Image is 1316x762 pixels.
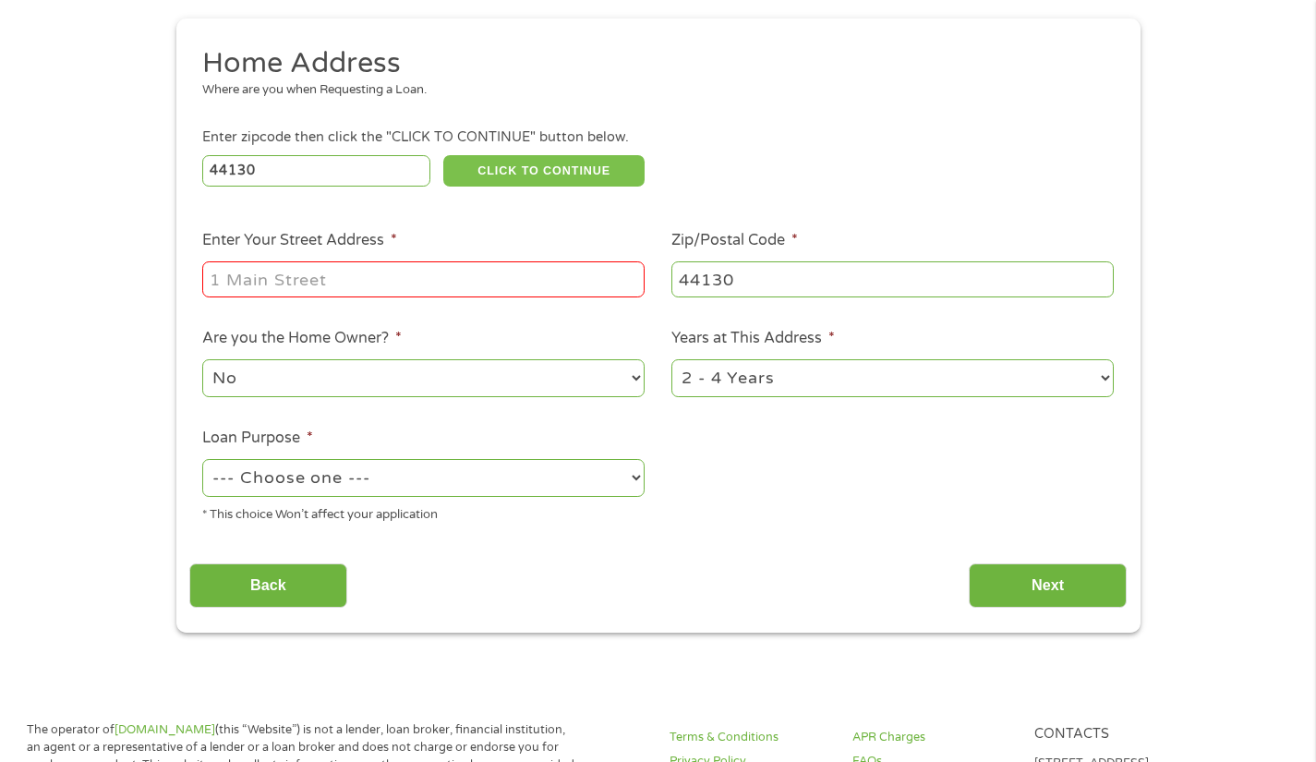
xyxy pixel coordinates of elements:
div: Enter zipcode then click the "CLICK TO CONTINUE" button below. [202,127,1113,148]
h4: Contacts [1034,726,1195,744]
label: Are you the Home Owner? [202,329,402,348]
input: Back [189,563,347,609]
label: Enter Your Street Address [202,231,397,250]
label: Loan Purpose [202,429,313,448]
button: CLICK TO CONTINUE [443,155,645,187]
label: Zip/Postal Code [671,231,798,250]
div: Where are you when Requesting a Loan. [202,81,1100,100]
a: [DOMAIN_NAME] [115,722,215,737]
label: Years at This Address [671,329,835,348]
input: Enter Zipcode (e.g 01510) [202,155,430,187]
div: * This choice Won’t affect your application [202,500,645,525]
h2: Home Address [202,45,1100,82]
a: APR Charges [852,729,1013,746]
input: 1 Main Street [202,261,645,296]
a: Terms & Conditions [670,729,830,746]
input: Next [969,563,1127,609]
